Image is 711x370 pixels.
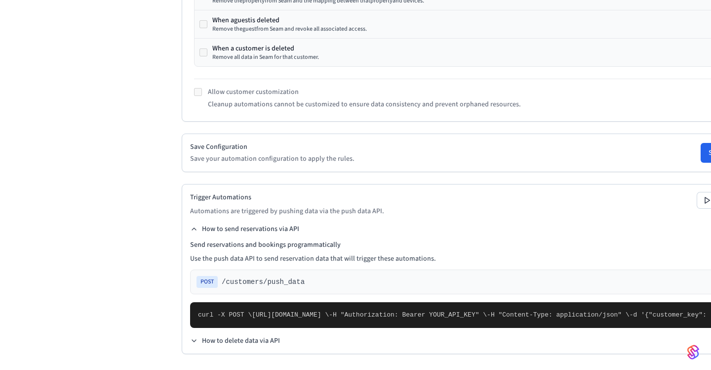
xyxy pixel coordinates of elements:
[252,311,329,319] span: [URL][DOMAIN_NAME] \
[222,277,305,287] span: /customers/push_data
[190,206,384,216] p: Automations are triggered by pushing data via the push data API.
[212,25,367,33] div: Remove the guest from Seam and revoke all associated access.
[190,336,280,346] button: How to delete data via API
[212,44,319,53] div: When a customer is deleted
[197,276,218,288] span: POST
[190,224,299,234] button: How to send reservations via API
[198,311,252,319] span: curl -X POST \
[329,311,487,319] span: -H "Authorization: Bearer YOUR_API_KEY" \
[487,311,630,319] span: -H "Content-Type: application/json" \
[687,344,699,360] img: SeamLogoGradient.69752ec5.svg
[208,99,521,109] p: Cleanup automations cannot be customized to ensure data consistency and prevent orphaned resources.
[190,154,355,164] p: Save your automation configuration to apply the rules.
[190,192,384,202] h2: Trigger Automations
[190,142,355,152] h2: Save Configuration
[630,311,649,319] span: -d '{
[212,15,367,25] div: When a guest is deleted
[208,87,299,97] label: Allow customer customization
[212,53,319,61] div: Remove all data in Seam for that customer.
